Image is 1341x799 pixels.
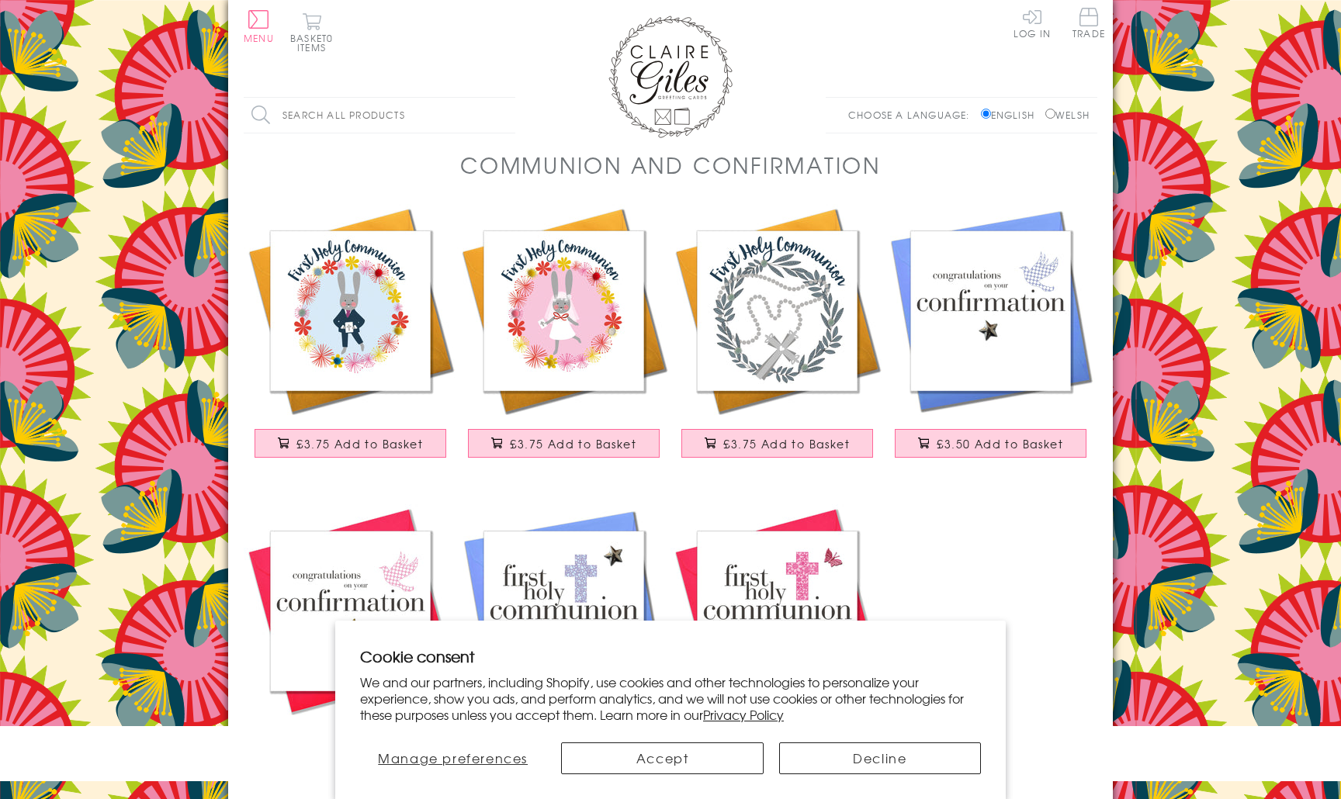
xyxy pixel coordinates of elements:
[457,504,670,718] img: First Holy Communion Card, Blue Cross, Embellished with a shiny padded star
[703,705,784,724] a: Privacy Policy
[937,436,1063,451] span: £3.50 Add to Basket
[255,429,447,458] button: £3.75 Add to Basket
[360,645,981,667] h2: Cookie consent
[457,504,670,773] a: First Holy Communion Card, Blue Cross, Embellished with a shiny padded star £3.50 Add to Basket
[895,429,1087,458] button: £3.50 Add to Basket
[460,149,881,181] h1: Communion and Confirmation
[244,10,274,43] button: Menu
[457,204,670,473] a: First Holy Communion Card, Pink Flowers, Embellished with pompoms £3.75 Add to Basket
[681,429,874,458] button: £3.75 Add to Basket
[244,204,457,473] a: First Holy Communion Card, Blue Flowers, Embellished with pompoms £3.75 Add to Basket
[608,16,733,138] img: Claire Giles Greetings Cards
[244,98,515,133] input: Search all products
[1072,8,1105,38] span: Trade
[723,436,850,451] span: £3.75 Add to Basket
[1045,108,1090,122] label: Welsh
[884,204,1097,417] img: Confirmation Congratulations Card, Blue Dove, Embellished with a padded star
[510,436,636,451] span: £3.75 Add to Basket
[981,108,1042,122] label: English
[297,31,333,54] span: 0 items
[670,204,884,473] a: Religious Occassions Card, Beads, First Holy Communion, Embellished with pompoms £3.75 Add to Basket
[244,204,457,417] img: First Holy Communion Card, Blue Flowers, Embellished with pompoms
[290,12,333,52] button: Basket0 items
[981,109,991,119] input: English
[670,204,884,417] img: Religious Occassions Card, Beads, First Holy Communion, Embellished with pompoms
[244,31,274,45] span: Menu
[360,674,981,722] p: We and our partners, including Shopify, use cookies and other technologies to personalize your ex...
[670,504,884,773] a: First Holy Communion Card, Pink Cross, embellished with a fabric butterfly £3.50 Add to Basket
[1045,109,1055,119] input: Welsh
[378,749,528,767] span: Manage preferences
[457,204,670,417] img: First Holy Communion Card, Pink Flowers, Embellished with pompoms
[670,504,884,718] img: First Holy Communion Card, Pink Cross, embellished with a fabric butterfly
[500,98,515,133] input: Search
[779,742,981,774] button: Decline
[360,742,546,774] button: Manage preferences
[848,108,978,122] p: Choose a language:
[1014,8,1051,38] a: Log In
[561,742,763,774] button: Accept
[244,504,457,718] img: Confirmation Congratulations Card, Pink Dove, Embellished with a padded star
[1072,8,1105,41] a: Trade
[468,429,660,458] button: £3.75 Add to Basket
[884,204,1097,473] a: Confirmation Congratulations Card, Blue Dove, Embellished with a padded star £3.50 Add to Basket
[296,436,423,451] span: £3.75 Add to Basket
[244,504,457,773] a: Confirmation Congratulations Card, Pink Dove, Embellished with a padded star £3.50 Add to Basket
